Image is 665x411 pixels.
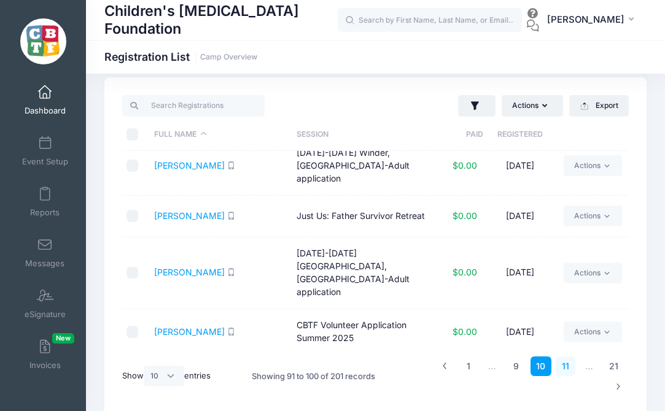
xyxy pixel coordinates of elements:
th: Registered: activate to sort column ascending [483,118,558,151]
td: [DATE]-[DATE] Winder, [GEOGRAPHIC_DATA]-Adult application [290,136,434,195]
a: [PERSON_NAME] [154,326,225,337]
input: Search Registrations [122,95,264,116]
a: Actions [564,205,622,226]
td: [DATE] [483,196,558,237]
i: SMS enabled [227,328,235,336]
a: Dashboard [16,79,74,121]
a: Actions [564,321,622,342]
a: [PERSON_NAME] [154,210,225,221]
td: [DATE] [483,237,558,309]
th: Full Name: activate to sort column descending [149,118,291,151]
h1: Registration List [104,50,257,63]
i: SMS enabled [227,268,235,276]
a: Messages [16,231,74,274]
th: Paid: activate to sort column ascending [434,118,483,151]
span: [PERSON_NAME] [547,13,624,26]
i: SMS enabled [227,161,235,169]
a: eSignature [16,282,74,325]
span: Reports [30,207,60,218]
img: Children's Brain Tumor Foundation [20,18,66,64]
span: $0.00 [453,160,477,171]
span: eSignature [25,309,66,320]
span: Event Setup [22,156,68,167]
button: [PERSON_NAME] [539,6,647,34]
a: [PERSON_NAME] [154,160,225,171]
a: 21 [604,356,625,377]
label: Show entries [122,366,211,386]
th: Session: activate to sort column ascending [290,118,434,151]
button: Actions [502,95,563,116]
select: Showentries [144,366,184,386]
input: Search by First Name, Last Name, or Email... [338,8,522,33]
span: $0.00 [453,267,477,277]
div: Showing 91 to 100 of 201 records [252,363,375,391]
button: Export [569,95,629,116]
span: Dashboard [25,106,66,116]
span: Invoices [29,360,61,371]
a: Event Setup [16,129,74,172]
span: Messages [25,258,64,269]
a: 1 [459,356,479,377]
a: 9 [507,356,527,377]
td: [DATE] [483,309,558,355]
h1: Children's [MEDICAL_DATA] Foundation [104,1,338,39]
a: Reports [16,180,74,223]
span: New [52,333,74,344]
a: Actions [564,155,622,176]
a: 10 [531,356,552,377]
td: CBTF Volunteer Application Summer 2025 [290,309,434,355]
span: $0.00 [453,326,477,337]
a: Camp Overview [200,53,257,62]
td: [DATE] [483,136,558,195]
a: InvoicesNew [16,333,74,376]
a: 11 [556,356,576,377]
td: [DATE]-[DATE] [GEOGRAPHIC_DATA], [GEOGRAPHIC_DATA]-Adult application [290,237,434,309]
a: Actions [564,263,622,283]
i: SMS enabled [227,212,235,220]
span: $0.00 [453,210,477,221]
a: [PERSON_NAME] [154,267,225,277]
td: Just Us: Father Survivor Retreat [290,196,434,237]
